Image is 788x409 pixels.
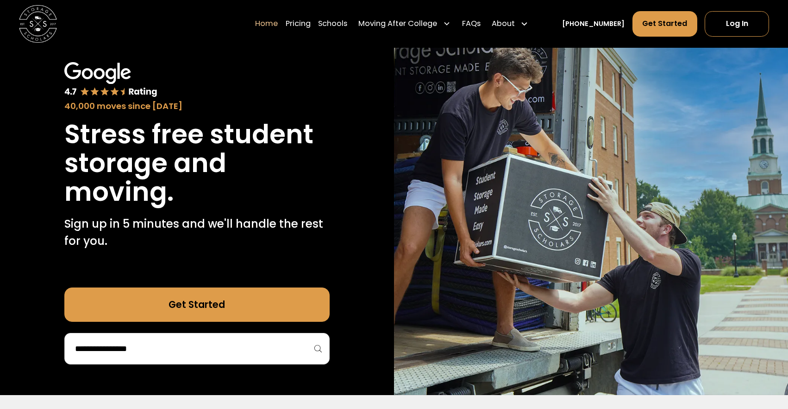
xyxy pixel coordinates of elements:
[64,62,157,98] img: Google 4.7 star rating
[358,18,437,30] div: Moving After College
[355,11,454,37] div: Moving After College
[462,11,481,37] a: FAQs
[632,11,697,37] a: Get Started
[394,32,788,395] img: Storage Scholars makes moving and storage easy.
[562,19,625,28] a: [PHONE_NUMBER]
[64,100,330,113] div: 40,000 moves since [DATE]
[255,11,278,37] a: Home
[488,11,532,37] div: About
[286,11,311,37] a: Pricing
[64,216,330,250] p: Sign up in 5 minutes and we'll handle the rest for you.
[318,11,347,37] a: Schools
[705,11,769,37] a: Log In
[64,120,330,206] h1: Stress free student storage and moving.
[64,288,330,322] a: Get Started
[492,18,515,30] div: About
[19,5,57,43] img: Storage Scholars main logo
